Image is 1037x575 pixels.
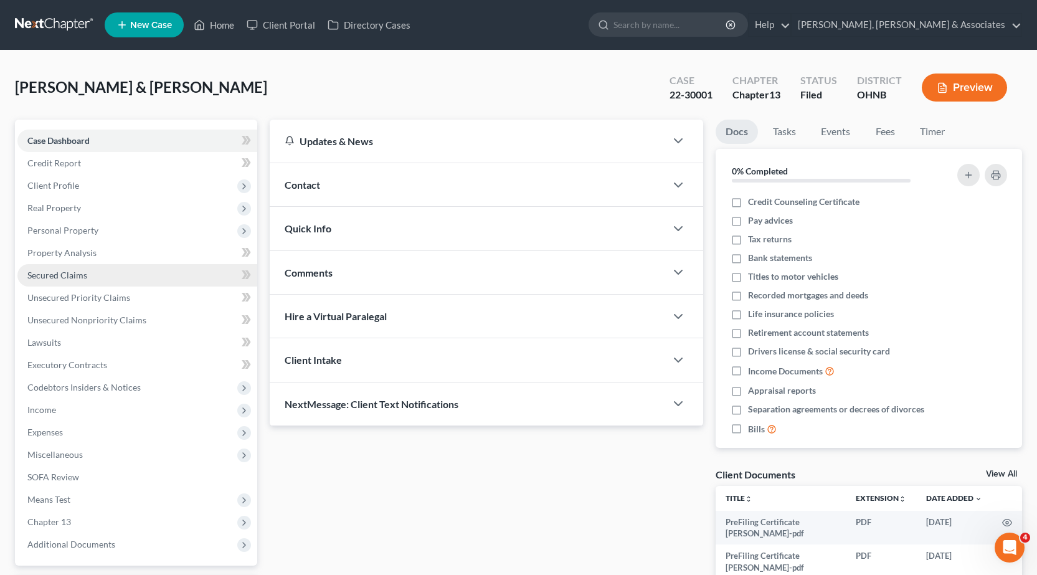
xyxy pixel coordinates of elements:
button: Preview [922,74,1007,102]
span: Means Test [27,494,70,505]
span: Recorded mortgages and deeds [748,289,868,302]
span: 4 [1020,533,1030,543]
a: Property Analysis [17,242,257,264]
span: Real Property [27,202,81,213]
a: Date Added expand_more [926,493,982,503]
a: Unsecured Priority Claims [17,287,257,309]
span: Additional Documents [27,539,115,549]
input: Search by name... [613,13,727,36]
a: Client Portal [240,14,321,36]
span: New Case [130,21,172,30]
a: Lawsuits [17,331,257,354]
div: Status [800,74,837,88]
i: unfold_more [899,495,906,503]
span: Credit Report [27,158,81,168]
a: View All [986,470,1017,478]
i: unfold_more [745,495,752,503]
a: Help [749,14,790,36]
span: Life insurance policies [748,308,834,320]
a: Credit Report [17,152,257,174]
a: Extensionunfold_more [856,493,906,503]
a: Events [811,120,860,144]
span: Contact [285,179,320,191]
iframe: Intercom live chat [995,533,1025,563]
div: Chapter [732,88,780,102]
span: 13 [769,88,780,100]
span: Miscellaneous [27,449,83,460]
a: Executory Contracts [17,354,257,376]
span: NextMessage: Client Text Notifications [285,398,458,410]
span: Client Intake [285,354,342,366]
span: Income Documents [748,365,823,378]
div: Filed [800,88,837,102]
a: Tasks [763,120,806,144]
a: Timer [910,120,955,144]
span: Titles to motor vehicles [748,270,838,283]
a: [PERSON_NAME], [PERSON_NAME] & Associates [792,14,1021,36]
strong: 0% Completed [732,166,788,176]
span: Codebtors Insiders & Notices [27,382,141,392]
td: PreFiling Certificate [PERSON_NAME]-pdf [716,511,846,545]
span: Personal Property [27,225,98,235]
a: Unsecured Nonpriority Claims [17,309,257,331]
span: Bills [748,423,765,435]
span: Unsecured Priority Claims [27,292,130,303]
a: Directory Cases [321,14,417,36]
a: Docs [716,120,758,144]
span: Bank statements [748,252,812,264]
span: Drivers license & social security card [748,345,890,358]
span: Retirement account statements [748,326,869,339]
a: Case Dashboard [17,130,257,152]
span: Credit Counseling Certificate [748,196,859,208]
span: Case Dashboard [27,135,90,146]
div: 22-30001 [670,88,713,102]
span: Secured Claims [27,270,87,280]
div: Updates & News [285,135,651,148]
span: Hire a Virtual Paralegal [285,310,387,322]
div: District [857,74,902,88]
span: Comments [285,267,333,278]
a: Secured Claims [17,264,257,287]
span: Expenses [27,427,63,437]
a: SOFA Review [17,466,257,488]
span: Tax returns [748,233,792,245]
span: [PERSON_NAME] & [PERSON_NAME] [15,78,267,96]
span: Appraisal reports [748,384,816,397]
div: OHNB [857,88,902,102]
td: [DATE] [916,511,992,545]
span: Client Profile [27,180,79,191]
span: Chapter 13 [27,516,71,527]
div: Chapter [732,74,780,88]
div: Case [670,74,713,88]
span: Executory Contracts [27,359,107,370]
span: SOFA Review [27,472,79,482]
a: Titleunfold_more [726,493,752,503]
span: Quick Info [285,222,331,234]
span: Separation agreements or decrees of divorces [748,403,924,416]
span: Property Analysis [27,247,97,258]
td: PDF [846,511,916,545]
span: Pay advices [748,214,793,227]
a: Home [187,14,240,36]
span: Unsecured Nonpriority Claims [27,315,146,325]
a: Fees [865,120,905,144]
span: Income [27,404,56,415]
div: Client Documents [716,468,795,481]
span: Lawsuits [27,337,61,348]
i: expand_more [975,495,982,503]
